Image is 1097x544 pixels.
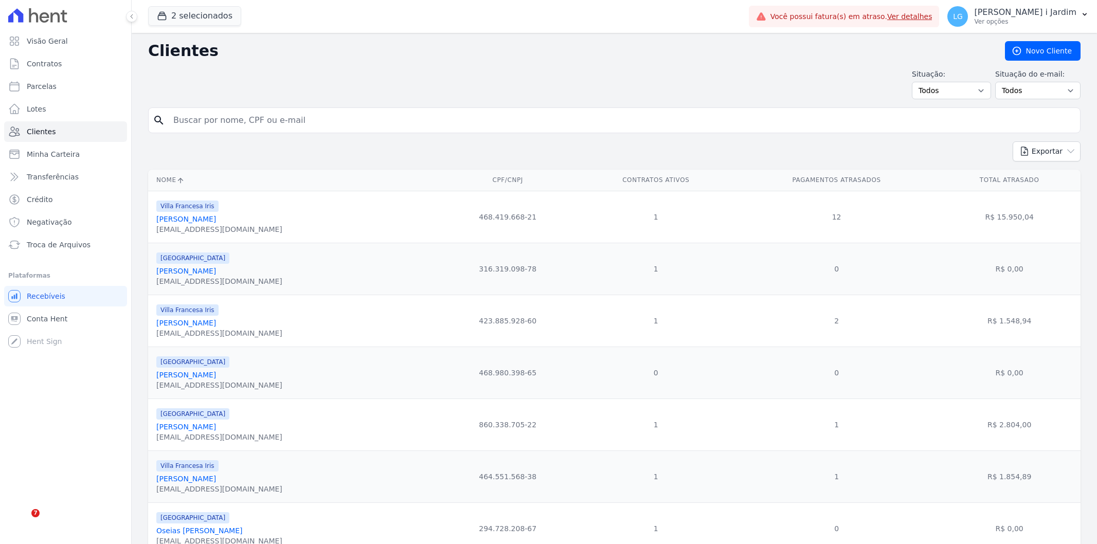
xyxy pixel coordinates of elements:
td: R$ 1.854,89 [938,450,1081,502]
td: R$ 0,00 [938,347,1081,398]
td: 1 [735,398,938,450]
h2: Clientes [148,42,988,60]
a: Minha Carteira [4,144,127,165]
td: 468.419.668-21 [439,191,577,243]
i: search [153,114,165,126]
a: Contratos [4,53,127,74]
iframe: Intercom live chat [10,509,35,534]
span: LG [953,13,963,20]
button: 2 selecionados [148,6,241,26]
span: Villa Francesa Iris [156,460,219,472]
td: 468.980.398-65 [439,347,577,398]
a: [PERSON_NAME] [156,267,216,275]
button: LG [PERSON_NAME] i Jardim Ver opções [939,2,1097,31]
td: 1 [577,295,735,347]
a: Conta Hent [4,309,127,329]
span: Parcelas [27,81,57,92]
a: Crédito [4,189,127,210]
button: Exportar [1013,141,1081,161]
a: Lotes [4,99,127,119]
div: [EMAIL_ADDRESS][DOMAIN_NAME] [156,432,282,442]
div: [EMAIL_ADDRESS][DOMAIN_NAME] [156,380,282,390]
a: [PERSON_NAME] [156,319,216,327]
span: Contratos [27,59,62,69]
a: [PERSON_NAME] [156,423,216,431]
div: [EMAIL_ADDRESS][DOMAIN_NAME] [156,276,282,286]
p: Ver opções [974,17,1076,26]
a: [PERSON_NAME] [156,475,216,483]
span: [GEOGRAPHIC_DATA] [156,512,229,523]
span: Visão Geral [27,36,68,46]
span: [GEOGRAPHIC_DATA] [156,408,229,420]
span: Troca de Arquivos [27,240,91,250]
span: 7 [31,509,40,517]
td: R$ 2.804,00 [938,398,1081,450]
td: 1 [577,191,735,243]
span: Minha Carteira [27,149,80,159]
span: Transferências [27,172,79,182]
td: 1 [577,398,735,450]
th: Nome [148,170,439,191]
div: [EMAIL_ADDRESS][DOMAIN_NAME] [156,224,282,234]
td: 0 [577,347,735,398]
a: Troca de Arquivos [4,234,127,255]
span: Clientes [27,126,56,137]
th: Total Atrasado [938,170,1081,191]
td: R$ 1.548,94 [938,295,1081,347]
td: 1 [577,243,735,295]
a: [PERSON_NAME] [156,371,216,379]
span: [GEOGRAPHIC_DATA] [156,252,229,264]
td: 2 [735,295,938,347]
span: Você possui fatura(s) em atraso. [770,11,932,22]
a: Negativação [4,212,127,232]
div: [EMAIL_ADDRESS][DOMAIN_NAME] [156,484,282,494]
a: Recebíveis [4,286,127,306]
div: Plataformas [8,269,123,282]
td: 316.319.098-78 [439,243,577,295]
input: Buscar por nome, CPF ou e-mail [167,110,1076,131]
span: Villa Francesa Iris [156,201,219,212]
a: Parcelas [4,76,127,97]
th: Pagamentos Atrasados [735,170,938,191]
td: 1 [577,450,735,502]
span: Negativação [27,217,72,227]
a: Clientes [4,121,127,142]
span: Lotes [27,104,46,114]
span: Crédito [27,194,53,205]
p: [PERSON_NAME] i Jardim [974,7,1076,17]
a: Visão Geral [4,31,127,51]
td: R$ 0,00 [938,243,1081,295]
a: Ver detalhes [887,12,932,21]
span: Conta Hent [27,314,67,324]
label: Situação: [912,69,991,80]
td: 12 [735,191,938,243]
td: 0 [735,347,938,398]
a: [PERSON_NAME] [156,215,216,223]
a: Transferências [4,167,127,187]
td: 423.885.928-60 [439,295,577,347]
label: Situação do e-mail: [995,69,1081,80]
td: 464.551.568-38 [439,450,577,502]
td: 1 [735,450,938,502]
td: 0 [735,243,938,295]
div: [EMAIL_ADDRESS][DOMAIN_NAME] [156,328,282,338]
th: Contratos Ativos [577,170,735,191]
a: Oseias [PERSON_NAME] [156,527,242,535]
a: Novo Cliente [1005,41,1081,61]
span: Recebíveis [27,291,65,301]
td: 860.338.705-22 [439,398,577,450]
span: Villa Francesa Iris [156,304,219,316]
span: [GEOGRAPHIC_DATA] [156,356,229,368]
th: CPF/CNPJ [439,170,577,191]
td: R$ 15.950,04 [938,191,1081,243]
